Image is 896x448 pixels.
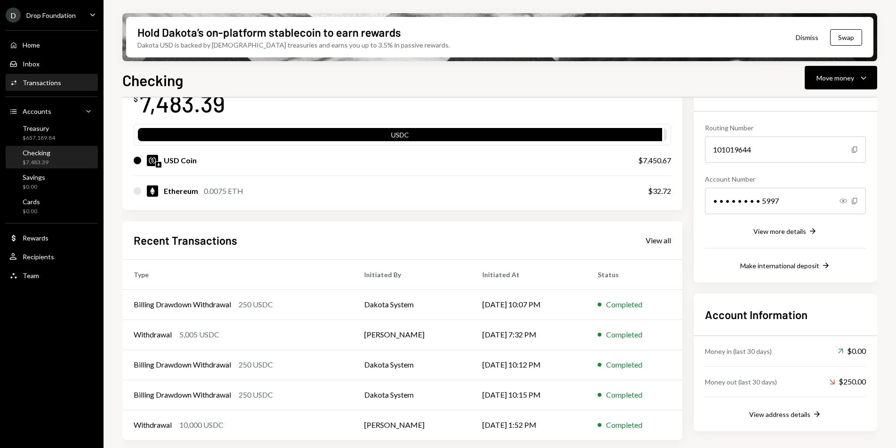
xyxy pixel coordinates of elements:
[23,79,61,87] div: Transactions
[134,389,231,400] div: Billing Drawdown Withdrawal
[6,121,98,144] a: Treasury$657,189.84
[137,40,450,50] div: Dakota USD is backed by [DEMOGRAPHIC_DATA] treasuries and earns you up to 3.5% in passive rewards.
[122,71,184,89] h1: Checking
[147,155,158,166] img: USDC
[6,248,98,265] a: Recipients
[471,289,586,320] td: [DATE] 10:07 PM
[6,146,98,168] a: Checking$7,483.39
[23,60,40,68] div: Inbox
[134,299,231,310] div: Billing Drawdown Withdrawal
[26,11,76,19] div: Drop Foundation
[606,389,642,400] div: Completed
[134,94,138,104] div: $
[353,259,471,289] th: Initiated By
[471,410,586,440] td: [DATE] 1:52 PM
[6,36,98,53] a: Home
[134,232,237,248] h2: Recent Transactions
[648,185,671,197] div: $32.72
[471,259,586,289] th: Initiated At
[156,162,161,168] img: ethereum-mainnet
[6,55,98,72] a: Inbox
[23,124,55,132] div: Treasury
[23,208,40,216] div: $0.00
[705,346,772,356] div: Money in (last 30 days)
[140,88,225,118] div: 7,483.39
[838,345,866,357] div: $0.00
[353,320,471,350] td: [PERSON_NAME]
[830,29,862,46] button: Swap
[147,185,158,197] img: ETH
[805,66,877,89] button: Move money
[753,227,806,235] div: View more details
[471,320,586,350] td: [DATE] 7:32 PM
[646,235,671,245] a: View all
[353,350,471,380] td: Dakota System
[6,170,98,193] a: Savings$0.00
[23,41,40,49] div: Home
[740,262,819,270] div: Make international deposit
[6,195,98,217] a: Cards$0.00
[740,261,831,271] button: Make international deposit
[705,307,866,322] h2: Account Information
[353,410,471,440] td: [PERSON_NAME]
[6,8,21,23] div: D
[829,376,866,387] div: $250.00
[6,229,98,246] a: Rewards
[784,26,830,48] button: Dismiss
[705,123,866,133] div: Routing Number
[6,74,98,91] a: Transactions
[23,272,39,280] div: Team
[23,198,40,206] div: Cards
[816,73,854,83] div: Move money
[353,380,471,410] td: Dakota System
[204,185,243,197] div: 0.0075 ETH
[239,359,273,370] div: 250 USDC
[23,134,55,142] div: $657,189.84
[179,329,219,340] div: 5,005 USDC
[749,409,822,420] button: View address details
[705,136,866,163] div: 101019644
[705,188,866,214] div: • • • • • • • • 5997
[23,234,48,242] div: Rewards
[705,377,777,387] div: Money out (last 30 days)
[606,329,642,340] div: Completed
[179,419,224,431] div: 10,000 USDC
[753,226,817,237] button: View more details
[239,299,273,310] div: 250 USDC
[586,259,682,289] th: Status
[239,389,273,400] div: 250 USDC
[23,107,51,115] div: Accounts
[353,289,471,320] td: Dakota System
[134,419,172,431] div: Withdrawal
[471,380,586,410] td: [DATE] 10:15 PM
[705,174,866,184] div: Account Number
[23,173,45,181] div: Savings
[23,253,54,261] div: Recipients
[749,410,810,418] div: View address details
[122,259,353,289] th: Type
[6,267,98,284] a: Team
[23,159,50,167] div: $7,483.39
[471,350,586,380] td: [DATE] 10:12 PM
[164,185,198,197] div: Ethereum
[606,299,642,310] div: Completed
[23,149,50,157] div: Checking
[6,103,98,120] a: Accounts
[138,130,662,143] div: USDC
[134,329,172,340] div: Withdrawal
[646,236,671,245] div: View all
[606,359,642,370] div: Completed
[134,359,231,370] div: Billing Drawdown Withdrawal
[23,183,45,191] div: $0.00
[137,24,401,40] div: Hold Dakota’s on-platform stablecoin to earn rewards
[164,155,197,166] div: USD Coin
[638,155,671,166] div: $7,450.67
[606,419,642,431] div: Completed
